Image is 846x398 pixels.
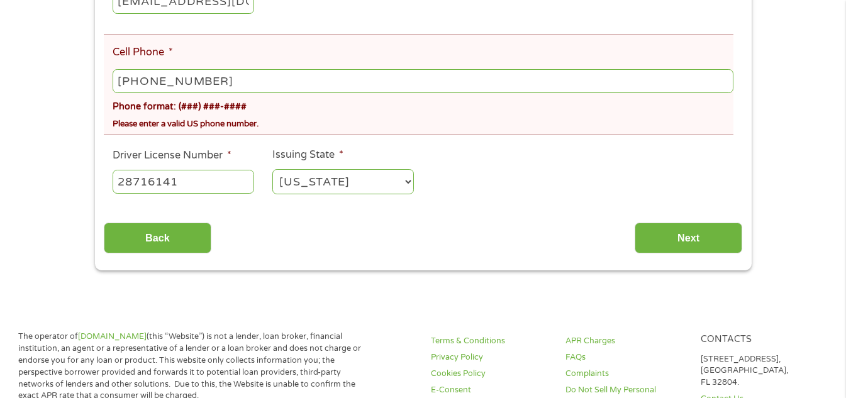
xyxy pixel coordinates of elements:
input: Next [635,223,742,253]
a: [DOMAIN_NAME] [78,331,147,341]
input: Back [104,223,211,253]
a: APR Charges [565,335,685,347]
p: [STREET_ADDRESS], [GEOGRAPHIC_DATA], FL 32804. [701,353,820,389]
a: Complaints [565,368,685,380]
label: Driver License Number [113,149,231,162]
a: Terms & Conditions [431,335,550,347]
label: Cell Phone [113,46,173,59]
a: E-Consent [431,384,550,396]
a: FAQs [565,351,685,363]
label: Issuing State [272,148,343,162]
h4: Contacts [701,334,820,346]
a: Cookies Policy [431,368,550,380]
div: Please enter a valid US phone number. [113,113,733,130]
input: (541) 754-3010 [113,69,733,93]
a: Privacy Policy [431,351,550,363]
div: Phone format: (###) ###-#### [113,96,733,114]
